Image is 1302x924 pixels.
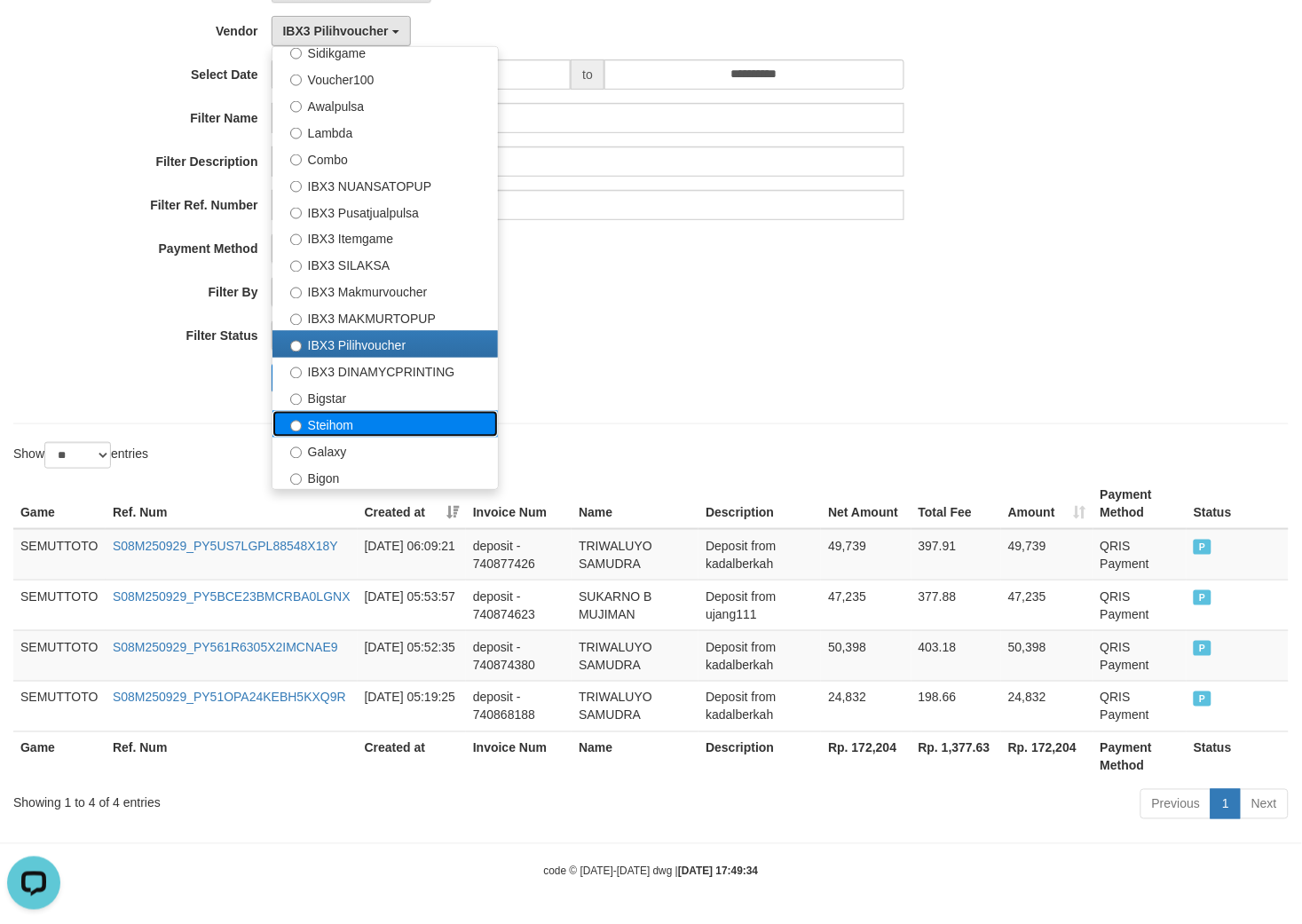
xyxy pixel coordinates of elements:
td: deposit - 740874380 [466,630,572,681]
td: 397.91 [911,529,1001,580]
a: 1 [1211,789,1241,819]
input: Bigstar [290,394,302,406]
span: IBX3 Pilihvoucher [283,24,389,38]
label: IBX3 DINAMYCPRINTING [272,358,498,384]
th: Created at: activate to sort column ascending [358,478,466,529]
th: Game [13,478,106,529]
label: IBX3 Pilihvoucher [272,331,498,358]
input: IBX3 NUANSATOPUP [290,181,302,193]
td: QRIS Payment [1093,529,1187,580]
span: PAID [1194,540,1211,555]
td: 49,739 [821,529,911,580]
th: Name [572,478,698,529]
a: Next [1240,789,1289,819]
td: 24,832 [1001,681,1093,731]
span: to [571,59,604,90]
input: Sidikgame [290,48,302,59]
td: [DATE] 05:52:35 [358,630,466,681]
th: Net Amount [821,478,911,529]
th: Name [572,731,698,782]
label: Sidikgame [272,38,498,65]
input: IBX3 Makmurvoucher [290,288,302,299]
th: Payment Method [1093,731,1187,782]
th: Created at [358,731,466,782]
th: Description [698,731,821,782]
th: Rp. 172,204 [821,731,911,782]
label: Lambda [272,118,498,145]
th: Status [1187,731,1289,782]
td: 377.88 [911,580,1001,630]
input: IBX3 Pilihvoucher [290,341,302,352]
a: S08M250929_PY51OPA24KEBH5KXQ9R [113,691,346,705]
a: Previous [1140,789,1211,819]
label: Galaxy [272,438,498,464]
label: Show entries [13,442,148,469]
a: S08M250929_PY5US7LGPL88548X18Y [113,539,338,553]
td: 50,398 [821,630,911,681]
td: [DATE] 06:09:21 [358,529,466,580]
th: Rp. 172,204 [1001,731,1093,782]
label: Combo [272,145,498,171]
div: Showing 1 to 4 of 4 entries [13,787,529,812]
td: SEMUTTOTO [13,529,106,580]
td: SEMUTTOTO [13,630,106,681]
td: 47,235 [821,580,911,630]
td: 24,832 [821,681,911,731]
label: Bigstar [272,384,498,411]
button: Open LiveChat chat widget [7,7,60,60]
td: deposit - 740874623 [466,580,572,630]
label: Steihom [272,411,498,438]
label: IBX3 SILAKSA [272,251,498,278]
input: IBX3 Itemgame [290,234,302,246]
input: Awalpulsa [290,101,302,113]
td: 49,739 [1001,529,1093,580]
span: PAID [1194,590,1211,605]
label: IBX3 Pusatjualpulsa [272,198,498,225]
a: S08M250929_PY561R6305X2IMCNAE9 [113,640,338,654]
input: IBX3 DINAMYCPRINTING [290,367,302,379]
span: PAID [1194,641,1211,656]
td: deposit - 740868188 [466,681,572,731]
label: IBX3 Makmurvoucher [272,278,498,304]
th: Payment Method [1093,478,1187,529]
label: Bigon [272,464,498,491]
td: TRIWALUYO SAMUDRA [572,630,698,681]
label: IBX3 MAKMURTOPUP [272,304,498,331]
td: QRIS Payment [1093,580,1187,630]
td: Deposit from ujang111 [698,580,821,630]
td: 403.18 [911,630,1001,681]
th: Total Fee [911,478,1001,529]
input: Voucher100 [290,75,302,86]
td: SUKARNO B MUJIMAN [572,580,698,630]
label: IBX3 NUANSATOPUP [272,171,498,198]
td: TRIWALUYO SAMUDRA [572,529,698,580]
input: IBX3 SILAKSA [290,261,302,272]
input: IBX3 Pusatjualpulsa [290,208,302,219]
input: IBX3 MAKMURTOPUP [290,314,302,326]
th: Ref. Num [106,731,358,782]
td: [DATE] 05:53:57 [358,580,466,630]
td: SEMUTTOTO [13,681,106,731]
th: Rp. 1,377.63 [911,731,1001,782]
td: 47,235 [1001,580,1093,630]
td: TRIWALUYO SAMUDRA [572,681,698,731]
span: PAID [1194,691,1211,707]
label: IBX3 Itemgame [272,225,498,251]
td: QRIS Payment [1093,630,1187,681]
input: Combo [290,154,302,166]
input: Steihom [290,421,302,432]
th: Description [698,478,821,529]
td: 198.66 [911,681,1001,731]
a: S08M250929_PY5BCE23BMCRBA0LGNX [113,589,351,604]
td: SEMUTTOTO [13,580,106,630]
td: [DATE] 05:19:25 [358,681,466,731]
th: Game [13,731,106,782]
input: Galaxy [290,447,302,459]
td: Deposit from kadalberkah [698,630,821,681]
select: Showentries [44,442,111,469]
td: deposit - 740877426 [466,529,572,580]
th: Invoice Num [466,731,572,782]
label: Awalpulsa [272,91,498,118]
th: Invoice Num [466,478,572,529]
label: Voucher100 [272,65,498,91]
